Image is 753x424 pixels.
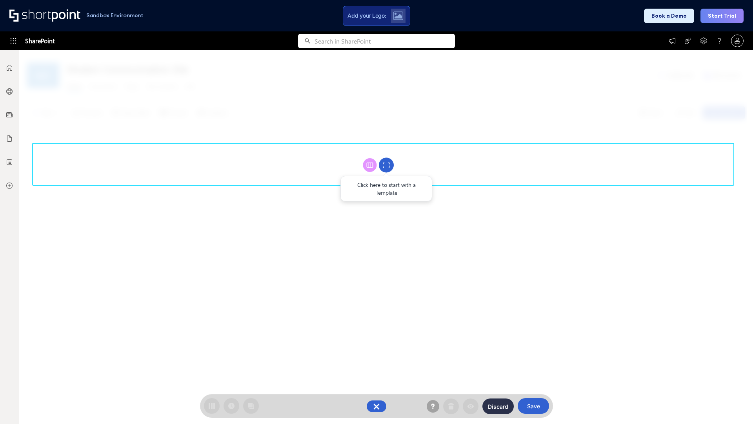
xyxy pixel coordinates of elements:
[700,9,744,23] button: Start Trial
[347,12,386,19] span: Add your Logo:
[393,11,403,20] img: Upload logo
[518,398,549,414] button: Save
[482,398,514,414] button: Discard
[315,34,455,48] input: Search in SharePoint
[714,386,753,424] iframe: Chat Widget
[25,31,55,50] span: SharePoint
[644,9,694,23] button: Book a Demo
[86,13,144,18] h1: Sandbox Environment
